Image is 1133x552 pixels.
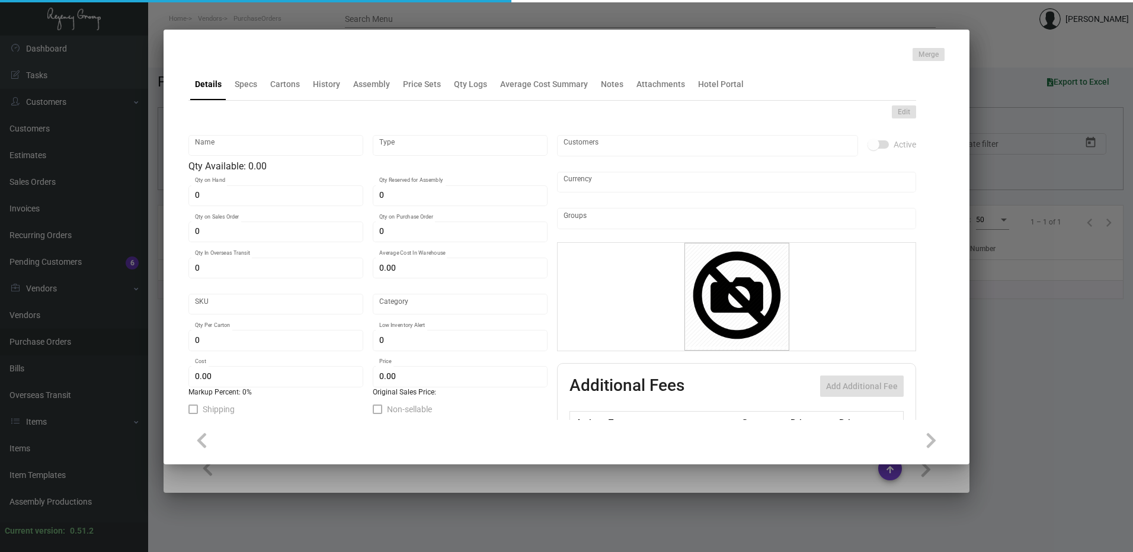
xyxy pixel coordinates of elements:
div: Attachments [636,78,685,91]
div: Current version: [5,525,65,537]
span: Add Additional Fee [826,381,898,391]
th: Price [788,412,836,432]
input: Add new.. [564,214,910,223]
div: Average Cost Summary [500,78,588,91]
div: Details [195,78,222,91]
th: Active [570,412,606,432]
span: Non-sellable [387,402,432,416]
th: Price type [836,412,889,432]
button: Add Additional Fee [820,376,904,397]
div: Qty Logs [454,78,487,91]
span: Active [894,137,916,152]
span: Shipping [203,402,235,416]
div: Qty Available: 0.00 [188,159,548,174]
div: Hotel Portal [698,78,744,91]
input: Add new.. [564,141,852,150]
button: Merge [913,48,945,61]
div: 0.51.2 [70,525,94,537]
div: Assembly [353,78,390,91]
button: Edit [892,105,916,118]
div: Price Sets [403,78,441,91]
span: Edit [898,107,910,117]
span: Merge [918,50,939,60]
th: Type [606,412,738,432]
div: Cartons [270,78,300,91]
div: Notes [601,78,623,91]
th: Cost [738,412,787,432]
h2: Additional Fees [569,376,684,397]
div: Specs [235,78,257,91]
div: History [313,78,340,91]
